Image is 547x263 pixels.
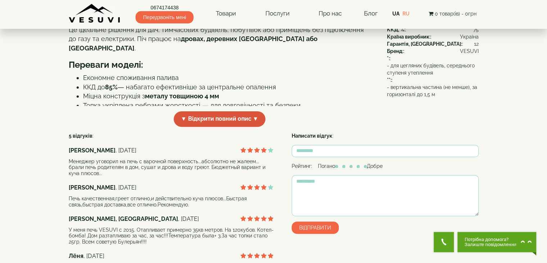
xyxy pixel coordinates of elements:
div: : [387,48,479,55]
span: ▼ Відкрити повний опис ▼ [174,111,266,127]
strong: 85% [105,83,118,91]
div: , [DATE] [69,252,274,260]
b: Гарантія, [GEOGRAPHIC_DATA]: [387,41,462,47]
span: 75 [473,26,479,33]
img: content [69,4,121,23]
strong: дровах, деревних [GEOGRAPHIC_DATA] або [GEOGRAPHIC_DATA] [69,35,318,52]
a: Блог [364,10,377,17]
div: Менеджер уговорил на печь с варочной поверхность...абсолютно не жалеем... брали печь родителям в ... [69,159,274,177]
li: ККД до — набагато ефективніше за центральне опалення [83,83,371,92]
b: Країна виробник: [387,34,430,40]
span: - для цегляних будівель, середнього ступеня утеплення [387,62,479,76]
div: : [292,132,479,139]
strong: [PERSON_NAME] [69,184,115,191]
button: Відправити [292,222,339,234]
span: VESUVI [460,48,479,55]
span: Україна [460,33,479,40]
div: Рейтинг: Погано Добре [292,162,479,170]
b: ККД, %: [387,27,405,32]
b: Бренд: [387,48,404,54]
span: 0 товар(ів) - 0грн [434,11,476,17]
div: , [DATE] [69,215,274,223]
div: Печь качественная,греет отлично,и действительно куча плюсов...Быстрая связь,быстрая доставка,все ... [69,196,274,208]
strong: [PERSON_NAME], [GEOGRAPHIC_DATA] [69,215,178,222]
a: Про нас [311,5,349,22]
span: - вертикальна частина (не менше), за горизонталі до 1,5 м [387,84,479,98]
a: Товари [209,5,243,22]
div: У меня печь VESUVI с 2015. Отапливает примерно 35кв метров. На 120кубов. Котел-бомба! Дом разтапл... [69,227,274,245]
strong: Написати відгук [292,133,332,139]
a: UA [392,11,400,17]
strong: 5 відгуків [69,133,92,139]
li: Топка укріплена ребрами жорсткості — для довговічності та безпеки [83,101,371,110]
strong: [PERSON_NAME] [69,147,115,154]
div: , [DATE] [69,147,274,155]
a: 0674174438 [136,4,193,11]
span: Передзвоніть мені [136,11,193,23]
a: RU [402,11,410,17]
li: Економне споживання палива [83,73,371,83]
div: : [387,33,479,40]
div: : [387,40,479,48]
a: Послуги [258,5,296,22]
b: Переваги моделі: [69,59,143,70]
button: Chat button [457,232,536,252]
div: , [DATE] [69,184,274,192]
div: : [387,26,479,33]
li: Міцна конструкція з [83,92,371,101]
strong: Лёня [69,253,83,259]
div: : [387,55,479,62]
p: Це ідеальне рішення для дач, тимчасових будівель, побутівок або приміщень без підключення до газу... [69,25,371,53]
span: Залиште повідомлення [465,242,517,247]
button: Get Call button [434,232,454,252]
button: 0 товар(ів) - 0грн [426,10,478,18]
span: 12 [474,40,479,48]
strong: металу товщиною 4 мм [145,92,219,100]
div: : [387,62,479,84]
span: Потрібна допомога? [465,237,517,242]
